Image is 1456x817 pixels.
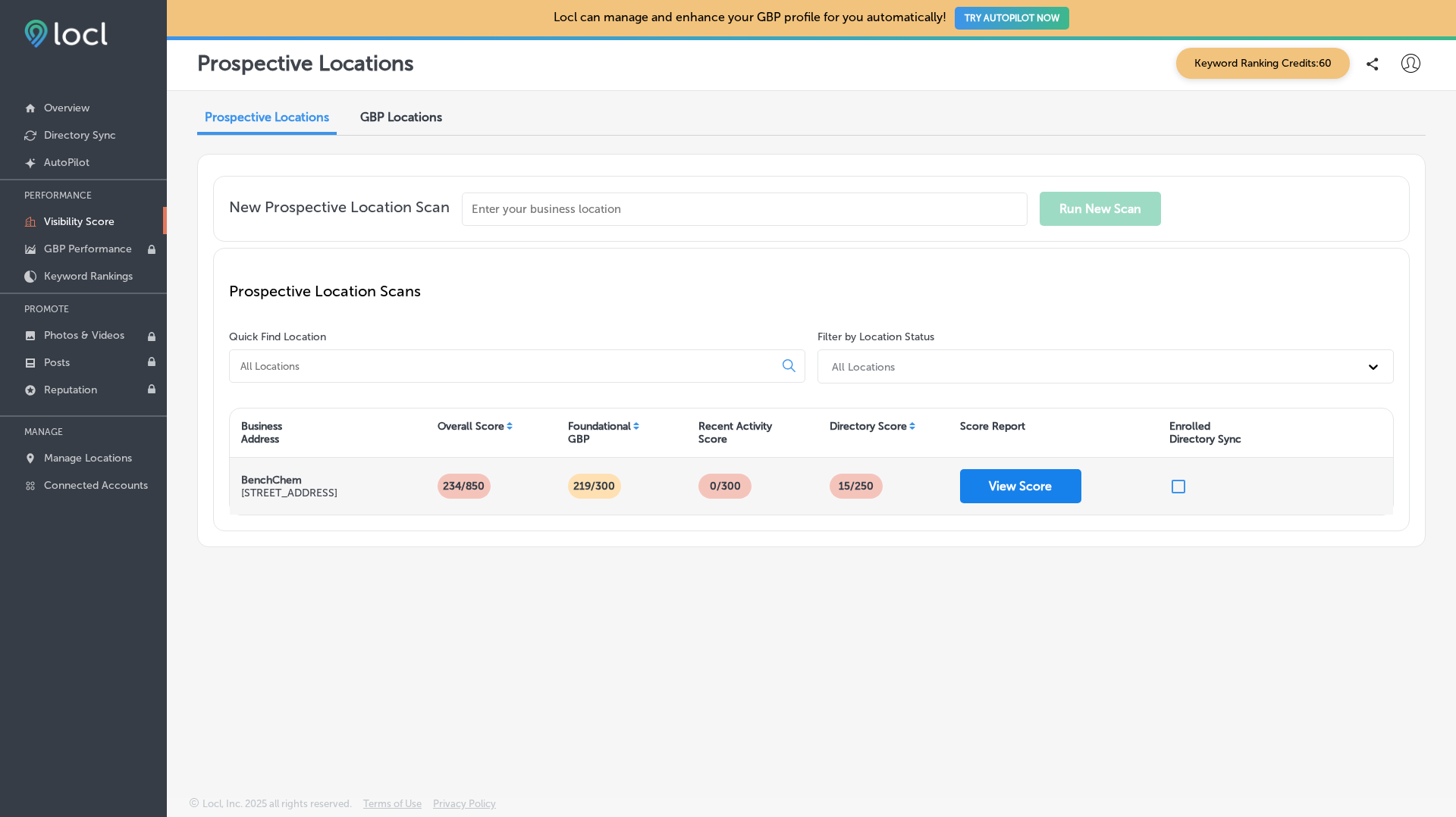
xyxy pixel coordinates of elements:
[197,51,414,76] p: Prospective Locations
[241,420,282,446] div: Business Address
[229,330,326,343] label: Quick Find Location
[241,487,337,499] p: [STREET_ADDRESS]
[239,359,770,373] input: All Locations
[567,474,621,499] p: 219/300
[44,329,124,342] p: Photos & Videos
[1169,420,1241,446] div: Enrolled Directory Sync
[24,20,108,48] img: fda3e92497d09a02dc62c9cd864e3231.png
[704,474,747,499] p: 0/300
[44,356,70,369] p: Posts
[698,420,772,446] div: Recent Activity Score
[830,420,907,433] div: Directory Score
[437,474,491,499] p: 234/850
[229,198,450,226] p: New Prospective Location Scan
[44,243,132,255] p: GBP Performance
[363,798,422,817] a: Terms of Use
[360,110,442,124] span: GBP Locations
[438,420,504,433] div: Overall Score
[832,360,895,373] div: All Locations
[462,193,1028,226] input: Enter your business location
[44,452,132,465] p: Manage Locations
[229,282,1394,300] p: Prospective Location Scans
[202,798,352,809] p: Locl, Inc. 2025 all rights reserved.
[955,7,1069,30] button: TRY AUTOPILOT NOW
[44,270,133,283] p: Keyword Rankings
[44,383,97,396] p: Reputation
[44,215,115,228] p: Visibility Score
[960,420,1025,433] div: Score Report
[960,469,1081,503] button: View Score
[44,129,116,142] p: Directory Sync
[44,102,89,114] p: Overview
[568,420,631,446] div: Foundational GBP
[817,330,934,343] label: Filter by Location Status
[833,474,880,499] p: 15 /250
[241,474,302,487] strong: BenchChem
[44,479,148,492] p: Connected Accounts
[44,156,89,169] p: AutoPilot
[1176,48,1350,79] span: Keyword Ranking Credits: 60
[433,798,496,817] a: Privacy Policy
[205,110,329,124] span: Prospective Locations
[1040,192,1161,226] button: Run New Scan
